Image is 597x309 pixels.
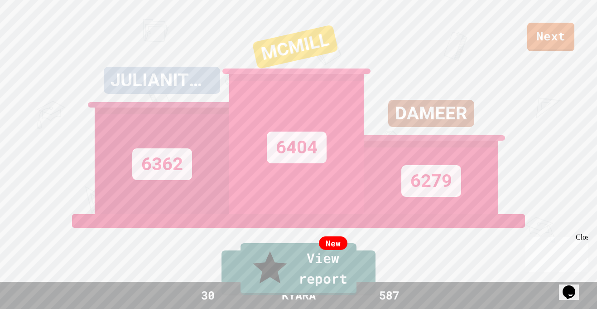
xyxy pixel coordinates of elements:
iframe: chat widget [559,273,588,300]
iframe: chat widget [522,233,588,272]
a: View report [241,243,356,295]
div: New [319,236,347,250]
div: JULIANITHEGOAT [104,67,220,94]
div: Chat with us now!Close [4,4,63,58]
a: Next [527,23,574,51]
div: DAMEER [388,100,474,127]
div: MCMILL [252,25,338,69]
div: 6362 [132,148,192,180]
div: 6279 [401,165,461,197]
div: 6404 [267,132,327,163]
